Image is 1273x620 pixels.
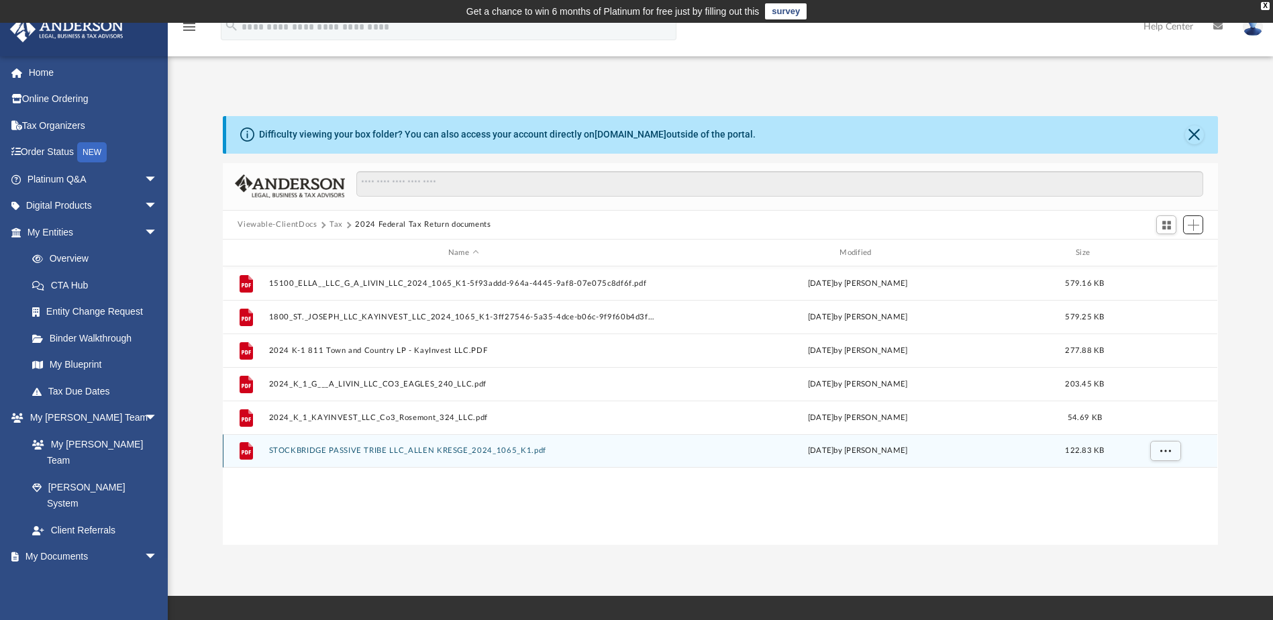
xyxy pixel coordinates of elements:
div: Size [1058,247,1112,259]
div: close [1261,2,1270,10]
a: Home [9,59,178,86]
a: Tax Due Dates [19,378,178,405]
span: arrow_drop_down [144,219,171,246]
span: 277.88 KB [1066,347,1105,354]
button: 2024 Federal Tax Return documents [355,219,491,231]
img: User Pic [1243,17,1263,36]
a: My Blueprint [19,352,171,378]
button: 2024_K_1_KAYINVEST_LLC_Co3_Rosemont_324_LLC.pdf [269,413,658,422]
a: [DOMAIN_NAME] [595,129,666,140]
div: [DATE] by [PERSON_NAME] [664,412,1052,424]
span: 579.25 KB [1066,313,1105,321]
button: 2024_K_1_G___A_LIVIN_LLC_CO3_EAGLES_240_LLC.pdf [269,380,658,389]
a: My Entitiesarrow_drop_down [9,219,178,246]
div: [DATE] by [PERSON_NAME] [664,311,1052,323]
div: id [1118,247,1212,259]
input: Search files and folders [356,171,1203,197]
a: Overview [19,246,178,272]
div: id [229,247,262,259]
span: 122.83 KB [1066,448,1105,455]
span: arrow_drop_down [144,405,171,432]
div: Difficulty viewing your box folder? You can also access your account directly on outside of the p... [259,127,756,142]
a: Client Referrals [19,517,171,544]
span: arrow_drop_down [144,166,171,193]
button: STOCKBRIDGE PASSIVE TRIBE LLC_ALLEN KRESGE_2024_1065_K1.pdf [269,447,658,456]
a: [PERSON_NAME] System [19,474,171,517]
a: Tax Organizers [9,112,178,139]
span: [DATE] [808,448,834,455]
div: grid [223,266,1217,544]
button: 1800_ST._JOSEPH_LLC_KAYINVEST_LLC_2024_1065_K1-3ff27546-5a35-4dce-b06c-9f9f60b4d3fb.pdf [269,313,658,321]
i: menu [181,19,197,35]
span: 579.16 KB [1066,280,1105,287]
a: Entity Change Request [19,299,178,325]
div: [DATE] by [PERSON_NAME] [664,278,1052,290]
i: search [224,18,239,33]
button: 2024 K-1 811 Town and Country LP - KayInvest LLC.PDF [269,346,658,355]
span: arrow_drop_down [144,544,171,571]
a: My [PERSON_NAME] Team [19,431,164,474]
button: Tax [329,219,343,231]
img: Anderson Advisors Platinum Portal [6,16,128,42]
span: arrow_drop_down [144,193,171,220]
div: Modified [663,247,1052,259]
a: Online Ordering [9,86,178,113]
button: 15100_ELLA__LLC_G_A_LIVIN_LLC_2024_1065_K1-5f93addd-964a-4445-9af8-07e075c8df6f.pdf [269,279,658,288]
div: by [PERSON_NAME] [664,446,1052,458]
div: [DATE] by [PERSON_NAME] [664,378,1052,391]
a: My [PERSON_NAME] Teamarrow_drop_down [9,405,171,431]
a: My Documentsarrow_drop_down [9,544,171,570]
div: [DATE] by [PERSON_NAME] [664,345,1052,357]
a: menu [181,25,197,35]
button: Add [1183,215,1203,234]
a: Digital Productsarrow_drop_down [9,193,178,219]
span: 54.69 KB [1068,414,1102,421]
a: Box [19,570,164,597]
div: NEW [77,142,107,162]
button: Viewable-ClientDocs [238,219,317,231]
span: 203.45 KB [1066,380,1105,388]
div: Name [268,247,658,259]
a: Platinum Q&Aarrow_drop_down [9,166,178,193]
a: survey [765,3,807,19]
div: Get a chance to win 6 months of Platinum for free just by filling out this [466,3,760,19]
a: CTA Hub [19,272,178,299]
button: Switch to Grid View [1156,215,1176,234]
a: Order StatusNEW [9,139,178,166]
a: Binder Walkthrough [19,325,178,352]
button: More options [1150,442,1181,462]
button: Close [1185,125,1204,144]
